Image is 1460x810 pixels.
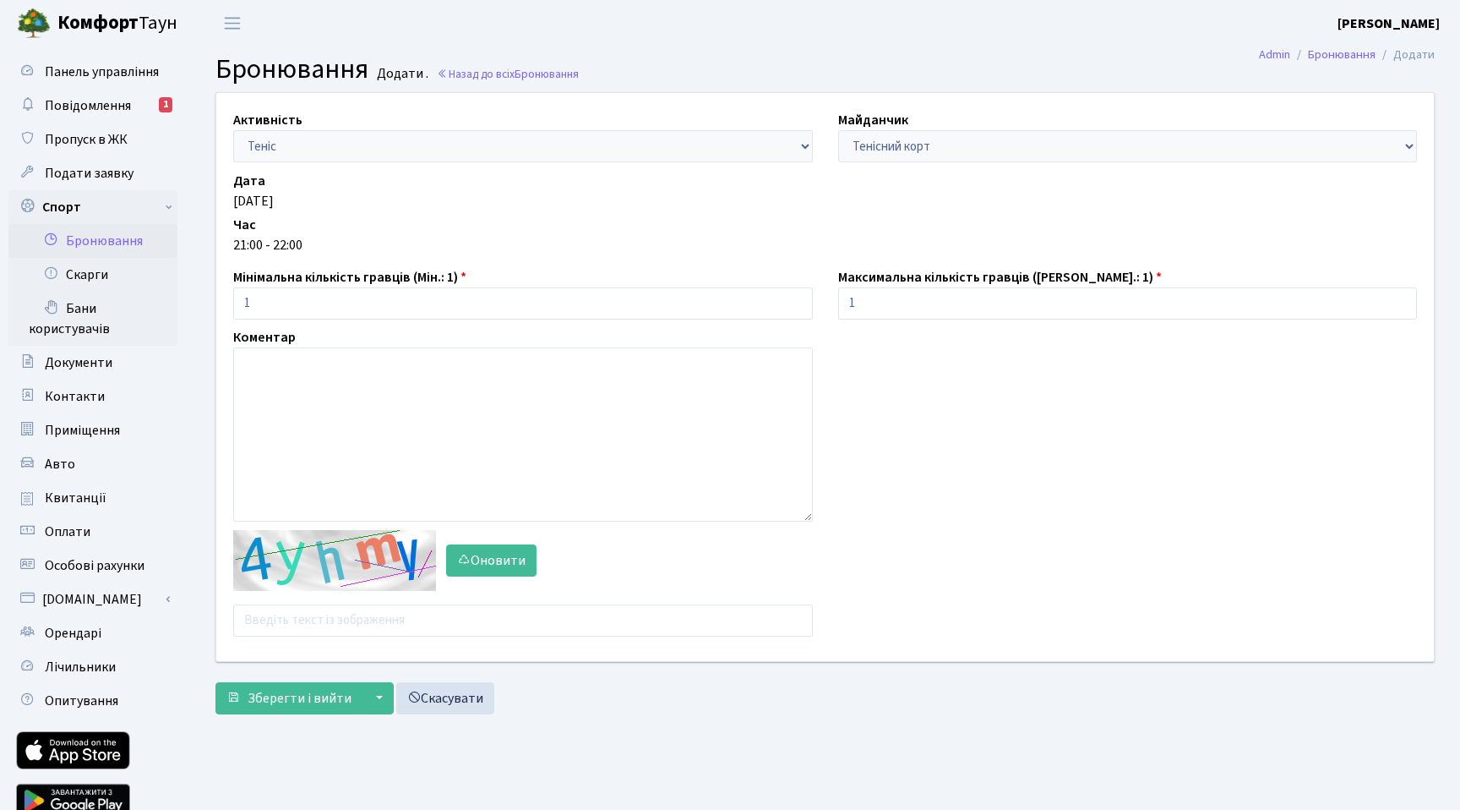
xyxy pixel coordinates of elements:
div: [DATE] [233,191,1417,211]
a: Лічильники [8,650,177,684]
a: [PERSON_NAME] [1337,14,1440,34]
a: Документи [8,346,177,380]
a: Оплати [8,515,177,549]
span: Повідомлення [45,96,131,115]
span: Бронювання [515,66,579,82]
span: Таун [57,9,177,38]
a: [DOMAIN_NAME] [8,583,177,616]
img: default [233,530,436,591]
a: Авто [8,447,177,481]
a: Опитування [8,684,177,718]
a: Особові рахунки [8,549,177,583]
label: Дата [233,171,265,191]
span: Пропуск в ЖК [45,130,128,149]
a: Орендарі [8,616,177,650]
span: Документи [45,353,112,372]
button: Зберегти і вийти [215,682,362,714]
span: Приміщення [45,421,120,440]
a: Контакти [8,380,177,413]
span: Контакти [45,387,105,406]
a: Admin [1259,46,1290,63]
b: Комфорт [57,9,139,36]
b: [PERSON_NAME] [1337,14,1440,33]
a: Бронювання [8,224,177,258]
span: Бронювання [215,50,368,89]
a: Назад до всіхБронювання [437,66,579,82]
a: Повідомлення1 [8,89,177,123]
span: Подати заявку [45,164,133,183]
span: Лічильники [45,658,116,676]
a: Спорт [8,190,177,224]
a: Скасувати [396,682,494,714]
label: Мінімальна кількість гравців (Мін.: 1) [233,267,466,287]
li: Додати [1376,46,1435,64]
span: Опитування [45,692,118,710]
a: Приміщення [8,413,177,447]
label: Активність [233,110,302,130]
div: 1 [159,97,172,112]
a: Квитанції [8,481,177,515]
a: Бронювання [1308,46,1376,63]
a: Бани користувачів [8,292,177,346]
span: Квитанції [45,489,106,507]
input: Введіть текст із зображення [233,605,813,637]
span: Орендарі [45,624,101,643]
nav: breadcrumb [1234,37,1460,73]
label: Коментар [233,327,296,348]
button: Переключити навігацію [211,9,253,37]
span: Панель управління [45,63,159,81]
div: 21:00 - 22:00 [233,235,1417,255]
span: Особові рахунки [45,556,144,575]
button: Оновити [446,545,537,577]
a: Скарги [8,258,177,292]
span: Зберегти і вийти [248,689,351,708]
a: Панель управління [8,55,177,89]
a: Пропуск в ЖК [8,123,177,156]
img: logo.png [17,7,51,41]
span: Авто [45,455,75,473]
label: Максимальна кількість гравців ([PERSON_NAME].: 1) [838,267,1162,287]
a: Подати заявку [8,156,177,190]
span: Оплати [45,523,90,541]
label: Час [233,215,256,235]
small: Додати . [373,66,428,82]
label: Майданчик [838,110,908,130]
